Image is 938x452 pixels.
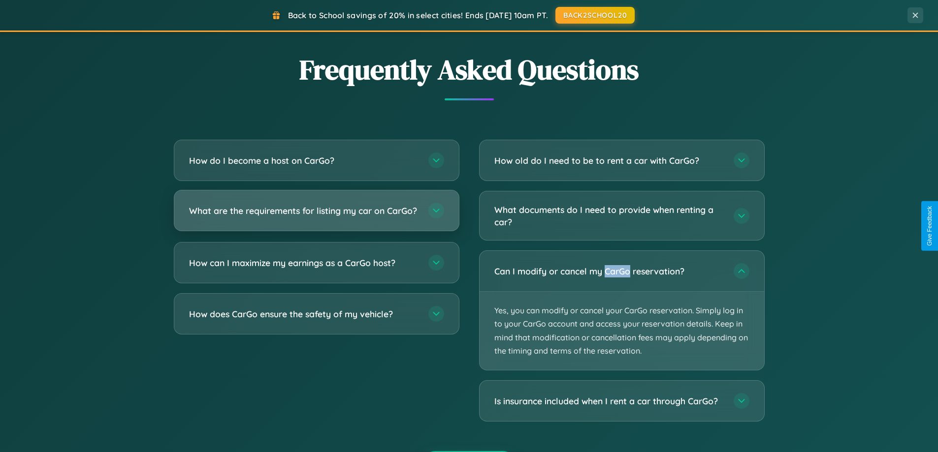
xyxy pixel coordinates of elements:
[494,395,724,407] h3: Is insurance included when I rent a car through CarGo?
[494,265,724,277] h3: Can I modify or cancel my CarGo reservation?
[189,308,419,320] h3: How does CarGo ensure the safety of my vehicle?
[189,257,419,269] h3: How can I maximize my earnings as a CarGo host?
[288,10,548,20] span: Back to School savings of 20% in select cities! Ends [DATE] 10am PT.
[189,205,419,217] h3: What are the requirements for listing my car on CarGo?
[189,154,419,167] h3: How do I become a host on CarGo?
[555,7,635,24] button: BACK2SCHOOL20
[926,206,933,246] div: Give Feedback
[494,154,724,167] h3: How old do I need to be to rent a car with CarGo?
[174,51,765,89] h2: Frequently Asked Questions
[480,292,764,370] p: Yes, you can modify or cancel your CarGo reservation. Simply log in to your CarGo account and acc...
[494,204,724,228] h3: What documents do I need to provide when renting a car?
